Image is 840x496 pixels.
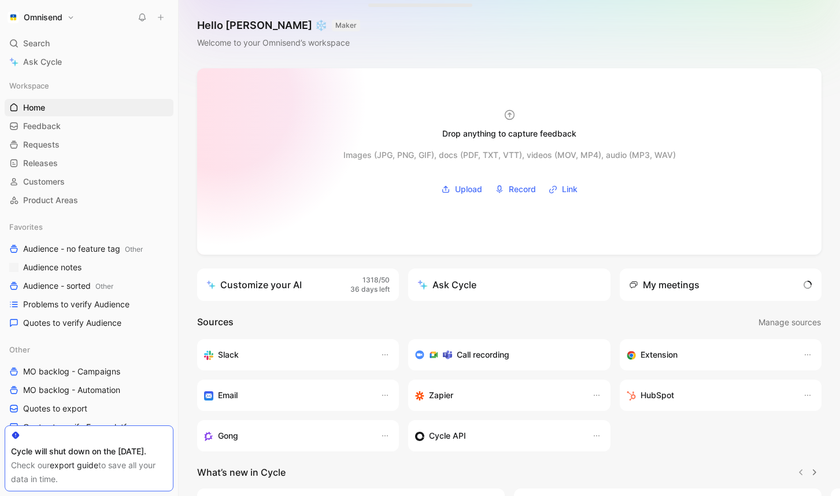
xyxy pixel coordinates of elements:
span: Other [95,282,113,291]
span: Ask Cycle [23,55,62,69]
span: Audience - no feature tag [23,243,143,255]
a: Quotes to verify Audience [5,314,173,332]
button: Upload [437,181,486,198]
span: Quotes to verify Audience [23,317,121,329]
span: Record [509,182,536,196]
div: Other [5,341,173,358]
span: Manage sources [758,315,821,329]
h3: Zapier [429,388,453,402]
h3: Call recording [457,348,509,362]
span: Home [23,102,45,113]
h3: Gong [218,429,238,443]
a: Audience notes [5,259,173,276]
span: Favorites [9,221,43,233]
a: Home [5,99,173,116]
button: Manage sources [758,315,822,330]
div: Capture feedback from thousands of sources with Zapier (survey results, recordings, sheets, etc). [415,388,580,402]
div: Sync customers & send feedback from custom sources. Get inspired by our favorite use case [415,429,580,443]
h3: Email [218,388,238,402]
div: Sync your customers, send feedback and get updates in Slack [204,348,369,362]
span: Workspace [9,80,49,91]
img: Omnisend [8,12,19,23]
span: Product Areas [23,194,78,206]
button: Record [491,181,540,198]
a: Releases [5,155,173,172]
div: Drop anything to capture feedback [442,127,576,141]
div: Images (JPG, PNG, GIF), docs (PDF, TXT, VTT), videos (MOV, MP4), audio (MP3, WAV) [343,148,676,162]
a: Ask Cycle [5,53,173,71]
span: Audience notes [23,262,82,273]
span: Releases [23,157,58,169]
span: Other [9,344,30,355]
span: Link [562,182,578,196]
h3: Cycle API [429,429,466,443]
h2: Sources [197,315,234,330]
a: Audience - sortedOther [5,277,173,295]
h1: Hello [PERSON_NAME] ❄️ [197,19,360,32]
span: Requests [23,139,60,150]
a: MO backlog - Campaigns [5,363,173,380]
a: Audience - no feature tagOther [5,240,173,258]
a: Quotes to export [5,400,173,417]
a: export guide [50,460,98,470]
a: Requests [5,136,173,153]
a: Quotes to verify Ecom platforms [5,418,173,436]
button: OmnisendOmnisend [5,9,77,25]
button: MAKER [332,20,360,31]
span: Quotes to export [23,403,87,414]
span: Quotes to verify Ecom platforms [23,421,145,433]
div: Capture feedback from your incoming calls [204,429,369,443]
div: Welcome to your Omnisend’s workspace [197,36,360,50]
button: Link [545,181,582,198]
h2: What’s new in Cycle [197,465,286,479]
span: MO backlog - Campaigns [23,366,120,377]
div: My meetings [629,278,700,292]
span: 1318/50 [362,275,390,285]
span: MO backlog - Automation [23,384,120,396]
span: Feedback [23,120,61,132]
div: Record & transcribe meetings from Zoom, Meet & Teams. [415,348,594,362]
span: Other [125,245,143,253]
a: Problems to verify Audience [5,296,173,313]
a: MO backlog - Automation [5,381,173,399]
div: Forward emails to your feedback inbox [204,388,369,402]
div: Workspace [5,77,173,94]
span: Customers [23,176,65,188]
button: Ask Cycle [408,269,610,301]
div: Cycle will shut down on the [DATE]. [11,444,167,458]
div: Check our to save all your data in time. [11,458,167,486]
h3: Slack [218,348,239,362]
a: Customize your AI1318/5036 days left [197,269,399,301]
h3: Extension [641,348,678,362]
span: Upload [455,182,482,196]
a: Customers [5,173,173,190]
div: Favorites [5,218,173,236]
span: Audience - sorted [23,280,113,292]
h1: Omnisend [24,12,62,23]
span: 36 days left [350,285,390,295]
div: Customize your AI [206,278,302,292]
div: Search [5,35,173,52]
a: Feedback [5,117,173,135]
a: Product Areas [5,192,173,209]
h3: HubSpot [641,388,674,402]
span: Search [23,36,50,50]
div: Capture feedback from anywhere on the web [627,348,791,362]
div: Ask Cycle [417,278,476,292]
span: Problems to verify Audience [23,299,129,310]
